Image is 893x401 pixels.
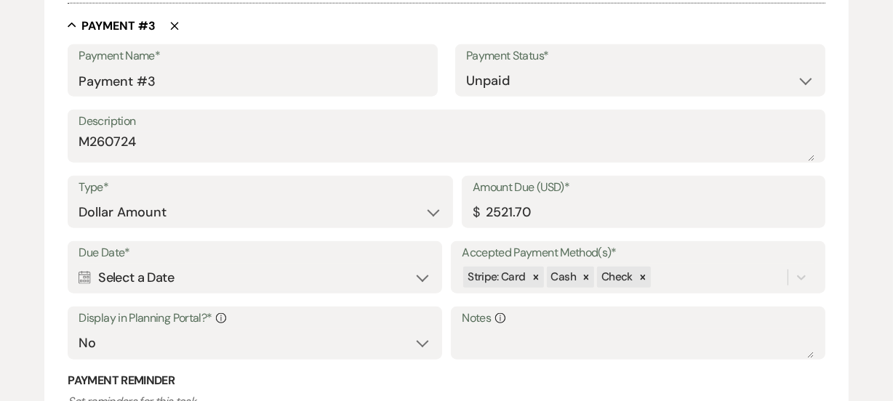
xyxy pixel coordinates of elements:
label: Notes [462,308,814,329]
label: Type* [79,177,442,198]
label: Description [79,111,814,132]
label: Accepted Payment Method(s)* [462,243,814,264]
span: Cash [551,270,576,284]
button: Payment #3 [68,18,156,33]
label: Display in Planning Portal?* [79,308,431,329]
h3: Payment Reminder [68,373,825,389]
textarea: M260724 [79,132,814,161]
label: Payment Name* [79,46,427,67]
label: Due Date* [79,243,431,264]
label: Payment Status* [466,46,814,67]
label: Amount Due (USD)* [473,177,814,198]
div: Select a Date [79,264,431,292]
span: Stripe: Card [468,270,525,284]
h5: Payment # 3 [81,18,156,34]
div: $ [473,203,479,222]
span: Check [601,270,633,284]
